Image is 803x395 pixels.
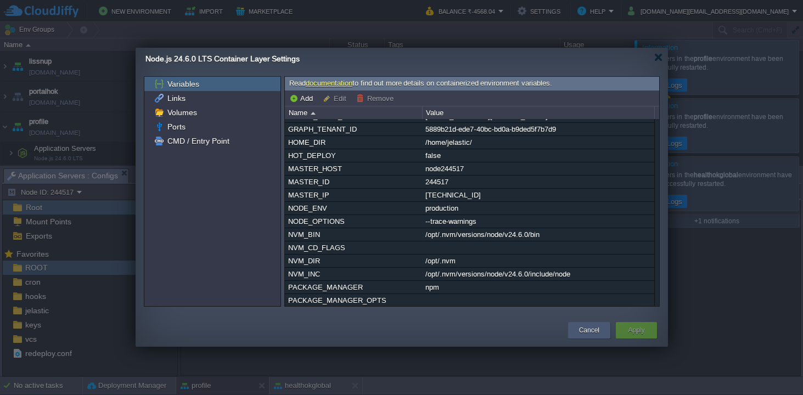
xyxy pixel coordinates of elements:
[423,268,654,280] div: /opt/.nvm/versions/node/v24.6.0/include/node
[165,136,231,146] a: CMD / Entry Point
[285,176,422,188] div: MASTER_ID
[579,325,599,336] button: Cancel
[285,241,422,254] div: NVM_CD_FLAGS
[423,176,654,188] div: 244517
[423,189,654,201] div: [TECHNICAL_ID]
[423,281,654,294] div: npm
[285,162,422,175] div: MASTER_HOST
[285,149,422,162] div: HOT_DEPLOY
[423,202,654,215] div: production
[285,281,422,294] div: PACKAGE_MANAGER
[423,215,654,228] div: --trace-warnings
[306,79,352,87] a: documentation
[423,255,654,267] div: /opt/.nvm
[423,228,654,241] div: /opt/.nvm/versions/node/v24.6.0/bin
[356,93,397,103] button: Remove
[165,108,199,117] a: Volumes
[423,123,654,136] div: 5889b21d-ede7-40bc-bd0a-b9ded5f7b7d9
[423,136,654,149] div: /home/jelastic/
[289,93,316,103] button: Add
[165,122,187,132] a: Ports
[285,189,422,201] div: MASTER_IP
[323,93,350,103] button: Edit
[285,202,422,215] div: NODE_ENV
[423,149,654,162] div: false
[165,79,201,89] a: Variables
[285,136,422,149] div: HOME_DIR
[286,106,422,119] div: Name
[285,294,422,307] div: PACKAGE_MANAGER_OPTS
[145,54,300,63] span: Node.js 24.6.0 LTS Container Layer Settings
[285,77,659,91] div: Read to find out more details on containerized environment variables.
[423,106,654,119] div: Value
[285,228,422,241] div: NVM_BIN
[285,255,422,267] div: NVM_DIR
[423,162,654,175] div: node244517
[165,93,187,103] a: Links
[285,215,422,228] div: NODE_OPTIONS
[285,268,422,280] div: NVM_INC
[628,325,644,336] button: Apply
[285,123,422,136] div: GRAPH_TENANT_ID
